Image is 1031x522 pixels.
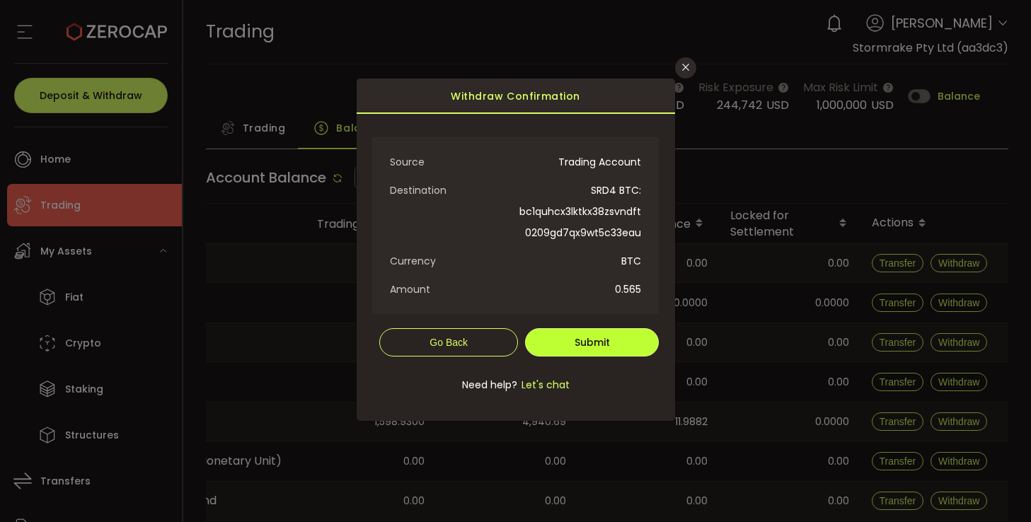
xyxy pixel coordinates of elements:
span: Submit [575,335,610,349]
span: Let's chat [517,378,570,392]
span: Need help? [462,378,517,392]
span: Currency [390,250,516,272]
span: Amount [390,279,516,300]
span: 0.565 [516,279,642,300]
span: SRD4 BTC: bc1quhcx3lktkx38zsvndft0209gd7qx9wt5c33eau [516,180,642,243]
button: Go Back [379,328,518,356]
span: Source [390,151,516,173]
span: Trading Account [516,151,642,173]
div: dialog [357,79,675,421]
button: Submit [525,328,659,356]
span: Destination [390,180,516,201]
iframe: Chat Widget [960,454,1031,522]
span: BTC [516,250,642,272]
span: Go Back [430,337,468,348]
